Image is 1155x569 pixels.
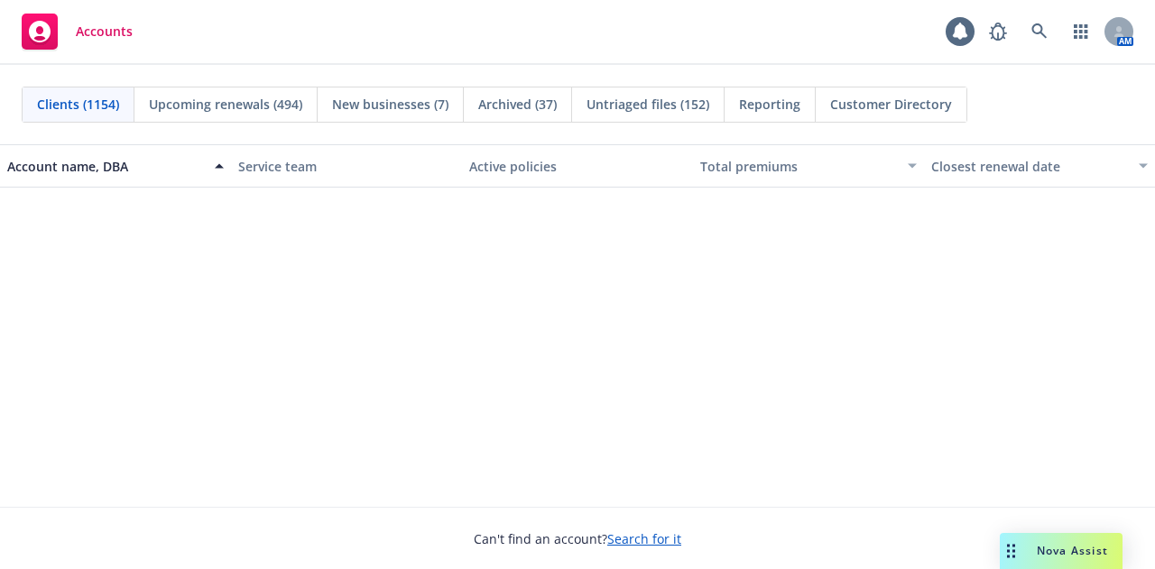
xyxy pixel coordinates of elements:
[469,157,686,176] div: Active policies
[1021,14,1058,50] a: Search
[980,14,1016,50] a: Report a Bug
[739,95,800,114] span: Reporting
[332,95,448,114] span: New businesses (7)
[1000,533,1123,569] button: Nova Assist
[37,95,119,114] span: Clients (1154)
[1037,543,1108,558] span: Nova Assist
[700,157,897,176] div: Total premiums
[1063,14,1099,50] a: Switch app
[474,529,681,548] span: Can't find an account?
[478,95,557,114] span: Archived (37)
[1000,533,1022,569] div: Drag to move
[607,530,681,547] a: Search for it
[149,95,302,114] span: Upcoming renewals (494)
[924,144,1155,188] button: Closest renewal date
[587,95,709,114] span: Untriaged files (152)
[931,157,1128,176] div: Closest renewal date
[693,144,924,188] button: Total premiums
[462,144,693,188] button: Active policies
[14,6,140,57] a: Accounts
[231,144,462,188] button: Service team
[76,24,133,39] span: Accounts
[238,157,455,176] div: Service team
[830,95,952,114] span: Customer Directory
[7,157,204,176] div: Account name, DBA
